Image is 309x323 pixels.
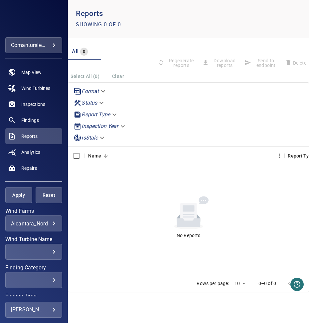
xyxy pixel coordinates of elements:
div: Format [71,85,109,97]
button: Reset [36,187,63,203]
div: No Reports [177,232,201,239]
nav: pagination navigation [283,278,308,289]
a: repairs noActive [5,160,62,176]
a: map noActive [5,64,62,80]
label: Finding Category [5,265,62,270]
span: Reports [21,133,38,140]
em: isStale [81,135,98,141]
div: Name [85,147,284,165]
div: Finding Category [5,272,62,288]
div: Wind Turbine Name [5,244,62,260]
button: Menu [274,151,284,161]
div: Wind Farms [5,215,62,231]
div: Alcantara_Nord [11,220,57,227]
a: reports active [5,128,62,144]
a: analytics noActive [5,144,62,160]
em: Status [81,100,97,106]
label: Wind Turbine Name [5,237,62,242]
div: Name [88,147,101,165]
button: Sort [101,151,110,161]
p: Reports [76,8,121,19]
span: 0 [80,48,88,56]
div: [PERSON_NAME] [11,304,57,315]
em: Format [81,88,99,94]
div: Report Type [71,109,121,120]
label: Wind Farms [5,208,62,214]
div: Status [71,97,108,109]
span: Map View [21,69,42,76]
em: Inspection Year [81,123,118,129]
span: Apply [14,191,24,199]
span: All [72,48,78,55]
span: Repairs [21,165,37,171]
p: Rows per page: [197,280,229,287]
span: Inspections [21,101,45,108]
span: Reset [44,191,54,199]
a: inspections noActive [5,96,62,112]
span: Analytics [21,149,40,156]
em: Report Type [81,111,110,118]
div: Inspection Year [71,120,129,132]
span: Findings [21,117,39,124]
div: isStale [71,132,108,144]
div: comantursiemensserviceitaly [5,37,62,53]
p: 0–0 of 0 [258,280,276,287]
a: findings noActive [5,112,62,128]
a: windturbines noActive [5,80,62,96]
span: Wind Turbines [21,85,50,92]
label: Finding Type [5,293,62,299]
p: Showing 0 of 0 [76,21,121,29]
div: 10 [232,279,248,288]
div: comantursiemensserviceitaly [11,40,57,51]
button: Apply [5,187,32,203]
